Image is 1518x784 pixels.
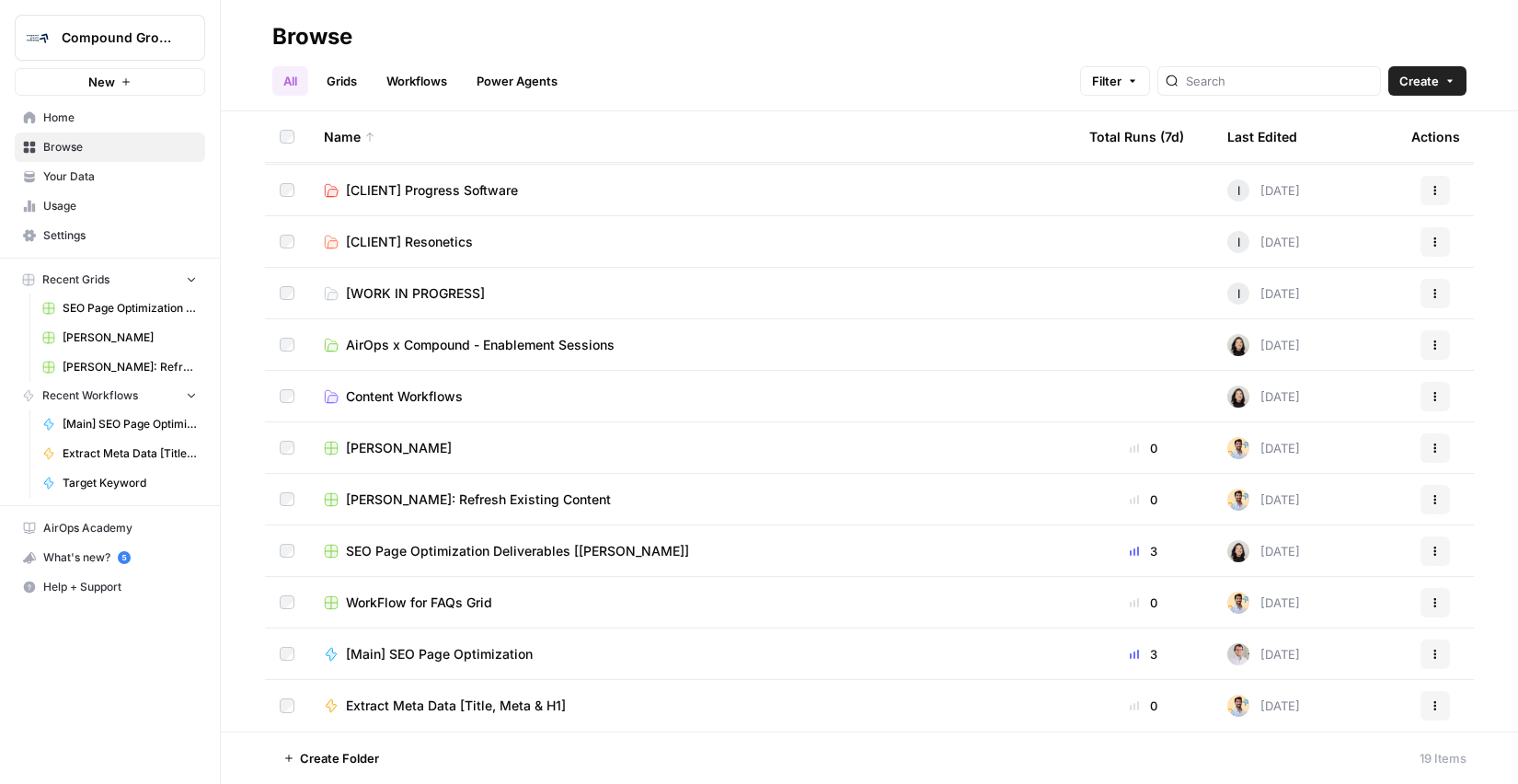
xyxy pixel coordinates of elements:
span: Content Workflows [346,387,463,406]
button: Workspace: Compound Growth [15,15,205,61]
span: [CLIENT] Resonetics [346,233,473,251]
span: [PERSON_NAME]: Refresh Existing Content [63,359,197,375]
a: [WORK IN PROGRESS] [324,284,1060,303]
a: SEO Page Optimization Deliverables [[PERSON_NAME]] [324,542,1060,560]
span: Usage [43,198,197,214]
div: Actions [1411,111,1460,162]
div: Last Edited [1227,111,1297,162]
img: lbvmmv95rfn6fxquksmlpnk8be0v [1227,695,1249,717]
span: [PERSON_NAME] [346,439,452,457]
div: Total Runs (7d) [1089,111,1184,162]
a: 5 [118,551,131,564]
a: Grids [316,66,368,96]
a: Power Agents [466,66,569,96]
span: Your Data [43,168,197,185]
span: Help + Support [43,579,197,595]
a: [PERSON_NAME] [324,439,1060,457]
a: [CLIENT] Progress Software [324,181,1060,200]
span: Settings [43,227,197,244]
div: Browse [272,22,352,52]
span: Home [43,110,197,126]
a: [Main] SEO Page Optimization [34,409,205,439]
div: [DATE] [1227,386,1300,408]
a: WorkFlow for FAQs Grid [324,594,1060,612]
img: lbvmmv95rfn6fxquksmlpnk8be0v [1227,437,1249,459]
span: Target Keyword [63,475,197,491]
span: [PERSON_NAME] [63,329,197,346]
span: Extract Meta Data [Title, Meta & H1] [63,445,197,462]
a: Target Keyword [34,468,205,498]
a: Content Workflows [324,387,1060,406]
a: [PERSON_NAME]: Refresh Existing Content [324,490,1060,509]
span: Recent Workflows [42,387,138,404]
div: [DATE] [1227,334,1300,356]
button: Help + Support [15,572,205,602]
a: [CLIENT] Resonetics [324,233,1060,251]
div: [DATE] [1227,695,1300,717]
a: Extract Meta Data [Title, Meta & H1] [324,697,1060,715]
button: What's new? 5 [15,543,205,572]
img: lbvmmv95rfn6fxquksmlpnk8be0v [1227,489,1249,511]
span: [CLIENT] Progress Software [346,181,518,200]
div: 0 [1089,439,1198,457]
input: Search [1186,72,1373,90]
a: [Main] SEO Page Optimization [324,645,1060,663]
a: All [272,66,308,96]
span: I [1237,233,1240,251]
button: Filter [1080,66,1150,96]
span: Compound Growth [62,29,173,47]
img: t5ef5oef8zpw1w4g2xghobes91mw [1227,334,1249,356]
span: WorkFlow for FAQs Grid [346,594,492,612]
div: [DATE] [1227,489,1300,511]
span: AirOps Academy [43,520,197,536]
span: Browse [43,139,197,156]
div: 19 Items [1420,749,1466,767]
a: Extract Meta Data [Title, Meta & H1] [34,439,205,468]
span: Extract Meta Data [Title, Meta & H1] [346,697,566,715]
span: [Main] SEO Page Optimization [63,416,197,432]
button: Recent Grids [15,266,205,294]
a: Home [15,103,205,133]
span: New [88,73,115,91]
span: SEO Page Optimization Deliverables [[PERSON_NAME]] [346,542,689,560]
span: I [1237,284,1240,303]
div: [DATE] [1227,643,1300,665]
a: Your Data [15,162,205,191]
a: Browse [15,133,205,162]
a: SEO Page Optimization Deliverables [[PERSON_NAME]] [34,294,205,323]
div: 3 [1089,645,1198,663]
div: 0 [1089,594,1198,612]
span: SEO Page Optimization Deliverables [[PERSON_NAME]] [63,300,197,317]
div: 0 [1089,697,1198,715]
img: t5ef5oef8zpw1w4g2xghobes91mw [1227,540,1249,562]
span: Filter [1092,72,1121,90]
div: [DATE] [1227,437,1300,459]
span: AirOps x Compound - Enablement Sessions [346,336,615,354]
div: [DATE] [1227,282,1300,305]
a: [PERSON_NAME] [34,323,205,352]
div: 0 [1089,490,1198,509]
img: lbvmmv95rfn6fxquksmlpnk8be0v [1227,592,1249,614]
div: 3 [1089,542,1198,560]
a: [PERSON_NAME]: Refresh Existing Content [34,352,205,382]
a: Settings [15,221,205,250]
a: Usage [15,191,205,221]
span: [WORK IN PROGRESS] [346,284,485,303]
span: Recent Grids [42,271,109,288]
button: Create [1388,66,1466,96]
button: New [15,68,205,96]
a: AirOps Academy [15,513,205,543]
img: Compound Growth Logo [21,21,54,54]
img: gb5sba3xopuoyap1i3ljhgpw2lzq [1227,643,1249,665]
img: t5ef5oef8zpw1w4g2xghobes91mw [1227,386,1249,408]
button: Recent Workflows [15,382,205,409]
button: Create Folder [272,744,390,773]
div: Name [324,111,1060,162]
span: [PERSON_NAME]: Refresh Existing Content [346,490,611,509]
div: [DATE] [1227,179,1300,202]
div: [DATE] [1227,231,1300,253]
a: Workflows [375,66,458,96]
div: [DATE] [1227,592,1300,614]
text: 5 [121,553,126,562]
div: What's new? [16,544,204,571]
